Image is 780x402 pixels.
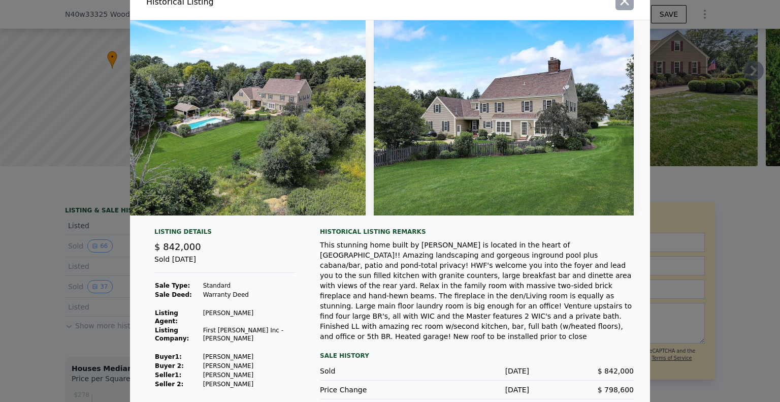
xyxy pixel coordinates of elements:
[106,20,366,215] img: Property Img
[598,367,634,375] span: $ 842,000
[203,380,296,389] td: [PERSON_NAME]
[203,361,296,370] td: [PERSON_NAME]
[155,372,181,379] strong: Seller 1 :
[425,366,529,376] div: [DATE]
[203,370,296,380] td: [PERSON_NAME]
[155,310,178,325] strong: Listing Agent:
[154,228,296,240] div: Listing Details
[203,290,296,299] td: Warranty Deed
[320,366,425,376] div: Sold
[154,241,201,252] span: $ 842,000
[155,282,190,289] strong: Sale Type:
[154,254,296,273] div: Sold [DATE]
[320,350,634,362] div: Sale History
[155,381,183,388] strong: Seller 2:
[155,327,189,342] strong: Listing Company:
[320,385,425,395] div: Price Change
[203,352,296,361] td: [PERSON_NAME]
[320,240,634,342] div: This stunning home built by [PERSON_NAME] is located in the heart of [GEOGRAPHIC_DATA]!! Amazing ...
[203,326,296,343] td: First [PERSON_NAME] Inc - [PERSON_NAME]
[203,281,296,290] td: Standard
[598,386,634,394] span: $ 798,600
[203,308,296,326] td: [PERSON_NAME]
[155,362,184,369] strong: Buyer 2:
[155,291,192,298] strong: Sale Deed:
[374,20,634,215] img: Property Img
[425,385,529,395] div: [DATE]
[155,353,182,360] strong: Buyer 1 :
[320,228,634,236] div: Historical Listing remarks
